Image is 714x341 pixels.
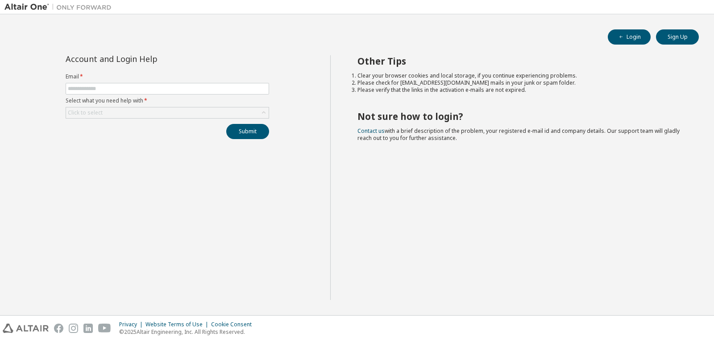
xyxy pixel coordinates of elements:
[357,72,683,79] li: Clear your browser cookies and local storage, if you continue experiencing problems.
[357,111,683,122] h2: Not sure how to login?
[357,127,680,142] span: with a brief description of the problem, your registered e-mail id and company details. Our suppo...
[145,321,211,328] div: Website Terms of Use
[66,97,269,104] label: Select what you need help with
[357,79,683,86] li: Please check for [EMAIL_ADDRESS][DOMAIN_NAME] mails in your junk or spam folder.
[98,324,111,333] img: youtube.svg
[68,109,103,116] div: Click to select
[54,324,63,333] img: facebook.svg
[83,324,93,333] img: linkedin.svg
[66,73,269,80] label: Email
[3,324,49,333] img: altair_logo.svg
[357,86,683,94] li: Please verify that the links in the activation e-mails are not expired.
[119,321,145,328] div: Privacy
[66,55,228,62] div: Account and Login Help
[4,3,116,12] img: Altair One
[656,29,699,45] button: Sign Up
[119,328,257,336] p: © 2025 Altair Engineering, Inc. All Rights Reserved.
[357,127,385,135] a: Contact us
[69,324,78,333] img: instagram.svg
[226,124,269,139] button: Submit
[608,29,651,45] button: Login
[66,107,269,118] div: Click to select
[211,321,257,328] div: Cookie Consent
[357,55,683,67] h2: Other Tips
